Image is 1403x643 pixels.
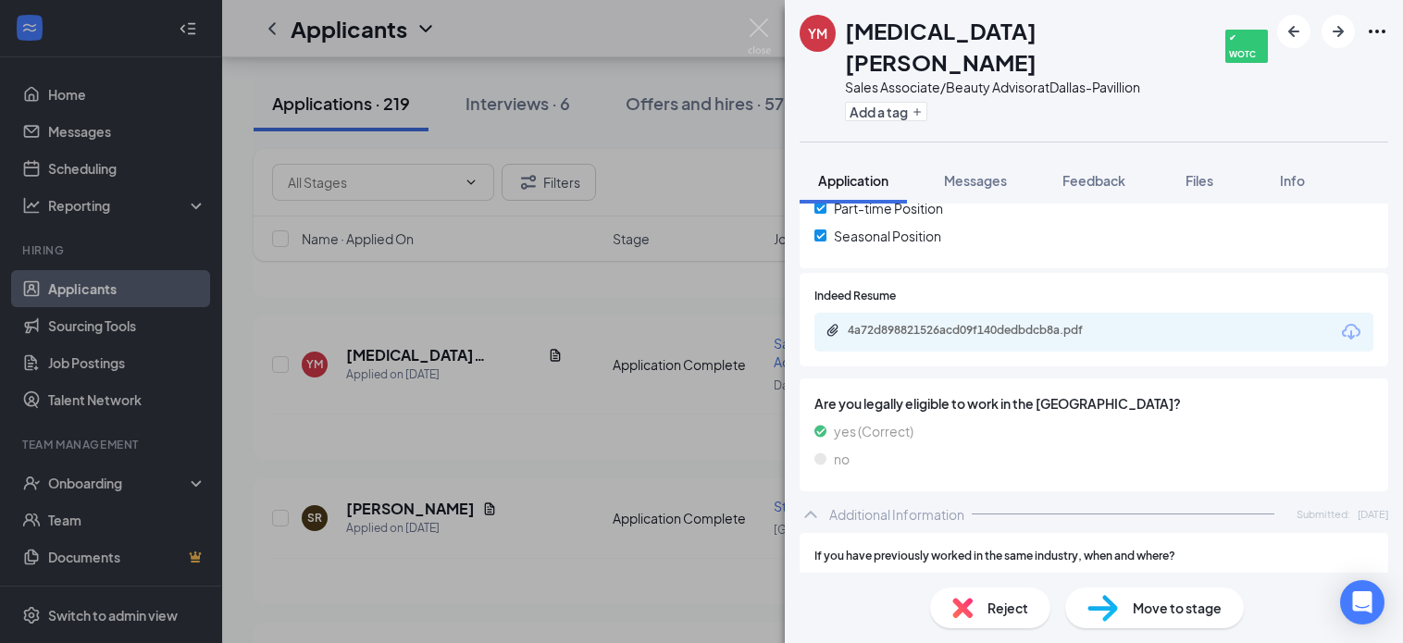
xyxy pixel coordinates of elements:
button: ArrowLeftNew [1277,15,1310,48]
span: Graduated Cosmetology Student [DATE] [814,573,1373,593]
span: yes (Correct) [834,421,913,441]
span: Part-time Position [834,198,943,218]
span: Info [1280,172,1305,189]
svg: ArrowRight [1327,20,1349,43]
svg: Plus [912,106,923,117]
span: Reject [987,598,1028,618]
span: Move to stage [1133,598,1222,618]
span: Seasonal Position [834,226,941,246]
span: Feedback [1062,172,1125,189]
span: Files [1186,172,1213,189]
a: Paperclip4a72d898821526acd09f140dedbdcb8a.pdf [826,323,1125,340]
button: PlusAdd a tag [845,102,927,121]
span: Are you legally eligible to work in the [GEOGRAPHIC_DATA]? [814,393,1373,414]
span: Indeed Resume [814,288,896,305]
div: YM [808,24,827,43]
svg: Download [1340,321,1362,343]
span: no [834,449,850,469]
span: [DATE] [1358,506,1388,522]
span: Submitted: [1297,506,1350,522]
svg: ArrowLeftNew [1283,20,1305,43]
button: ArrowRight [1322,15,1355,48]
div: Open Intercom Messenger [1340,580,1384,624]
span: Application [818,172,888,189]
h1: [MEDICAL_DATA][PERSON_NAME] [845,15,1215,78]
div: 4a72d898821526acd09f140dedbdcb8a.pdf [848,323,1107,338]
span: If you have previously worked in the same industry, when and where? [814,548,1175,565]
span: ✔ WOTC [1225,30,1268,63]
div: Additional Information [829,505,964,524]
div: Sales Associate/Beauty Advisor at Dallas-Pavillion [845,78,1268,96]
svg: ChevronUp [800,503,822,526]
svg: Paperclip [826,323,840,338]
span: Messages [944,172,1007,189]
svg: Ellipses [1366,20,1388,43]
